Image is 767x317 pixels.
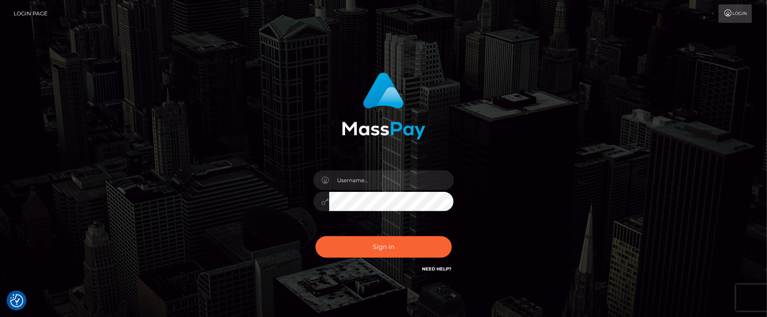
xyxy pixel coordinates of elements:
[719,4,752,23] a: Login
[329,170,454,190] input: Username...
[14,4,47,23] a: Login Page
[316,236,452,258] button: Sign in
[10,294,23,307] button: Consent Preferences
[422,266,452,272] a: Need Help?
[342,72,425,140] img: MassPay Login
[10,294,23,307] img: Revisit consent button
